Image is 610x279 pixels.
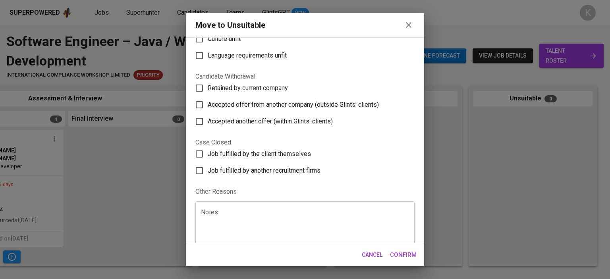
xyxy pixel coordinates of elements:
span: Cancel [362,250,382,260]
button: Confirm [386,246,421,263]
span: Accepted another offer (within Glints' clients) [208,117,333,126]
span: Accepted offer from another company (outside Glints' clients) [208,100,379,110]
span: Retained by current company [208,83,288,93]
legend: Candidate Withdrawal [195,73,255,80]
legend: Case Closed [195,139,231,146]
span: Job fulfilled by the client themselves [208,149,311,159]
span: Culture unfit [208,34,241,44]
legend: Other Reasons [195,182,415,201]
span: Language requirements unfit [208,51,287,60]
button: Cancel [359,248,386,262]
div: Move to Unsuitable [195,19,265,31]
span: Confirm [390,250,417,260]
span: Job fulfilled by another recruitment firms [208,166,320,175]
